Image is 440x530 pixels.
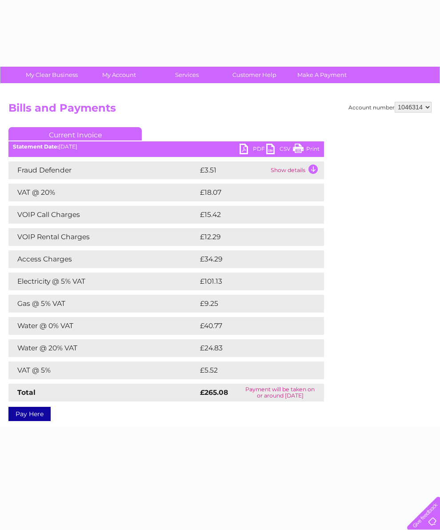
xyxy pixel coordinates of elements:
td: £40.77 [198,317,306,335]
h2: Bills and Payments [8,102,432,119]
td: Fraud Defender [8,161,198,179]
td: VAT @ 20% [8,184,198,201]
td: Access Charges [8,250,198,268]
td: Electricity @ 5% VAT [8,273,198,290]
div: Account number [348,102,432,112]
td: Payment will be taken on or around [DATE] [236,384,324,402]
td: £101.13 [198,273,306,290]
td: £18.07 [198,184,305,201]
td: VOIP Rental Charges [8,228,198,246]
td: Show details [268,161,324,179]
td: £9.25 [198,295,303,313]
a: PDF [240,144,266,157]
div: [DATE] [8,144,324,150]
a: My Clear Business [15,67,88,83]
a: Pay Here [8,407,51,421]
td: VOIP Call Charges [8,206,198,224]
td: Water @ 0% VAT [8,317,198,335]
a: Make A Payment [285,67,359,83]
a: My Account [83,67,156,83]
b: Statement Date: [13,143,59,150]
td: Water @ 20% VAT [8,339,198,357]
a: Current Invoice [8,127,142,141]
td: VAT @ 5% [8,361,198,379]
strong: £265.08 [200,388,228,397]
a: Services [150,67,224,83]
strong: Total [17,388,36,397]
td: £5.52 [198,361,303,379]
td: £24.83 [198,339,306,357]
td: Gas @ 5% VAT [8,295,198,313]
td: £3.51 [198,161,268,179]
a: Print [293,144,320,157]
a: CSV [266,144,293,157]
a: Customer Help [218,67,291,83]
td: £34.29 [198,250,306,268]
td: £12.29 [198,228,305,246]
td: £15.42 [198,206,305,224]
